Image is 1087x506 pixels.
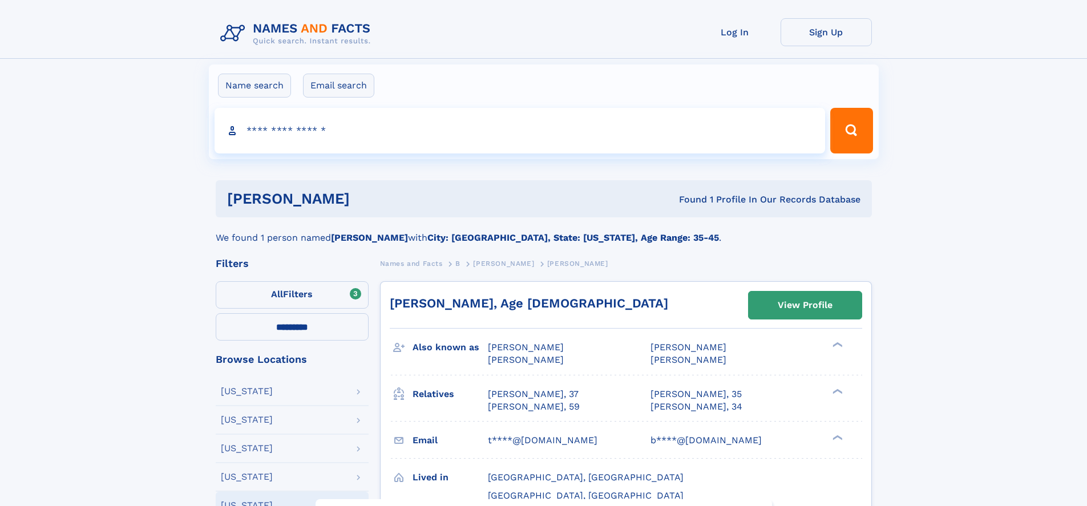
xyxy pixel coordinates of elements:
[830,341,843,349] div: ❯
[215,108,826,153] input: search input
[216,18,380,49] img: Logo Names and Facts
[331,232,408,243] b: [PERSON_NAME]
[221,444,273,453] div: [US_STATE]
[216,281,369,309] label: Filters
[271,289,283,299] span: All
[218,74,291,98] label: Name search
[427,232,719,243] b: City: [GEOGRAPHIC_DATA], State: [US_STATE], Age Range: 35-45
[488,342,564,353] span: [PERSON_NAME]
[514,193,860,206] div: Found 1 Profile In Our Records Database
[488,472,684,483] span: [GEOGRAPHIC_DATA], [GEOGRAPHIC_DATA]
[216,217,872,245] div: We found 1 person named with .
[413,384,488,404] h3: Relatives
[488,388,579,400] a: [PERSON_NAME], 37
[303,74,374,98] label: Email search
[781,18,872,46] a: Sign Up
[216,258,369,269] div: Filters
[650,354,726,365] span: [PERSON_NAME]
[227,192,515,206] h1: [PERSON_NAME]
[650,342,726,353] span: [PERSON_NAME]
[380,256,443,270] a: Names and Facts
[221,415,273,424] div: [US_STATE]
[689,18,781,46] a: Log In
[830,387,843,395] div: ❯
[473,256,534,270] a: [PERSON_NAME]
[413,338,488,357] h3: Also known as
[473,260,534,268] span: [PERSON_NAME]
[650,400,742,413] a: [PERSON_NAME], 34
[488,400,580,413] a: [PERSON_NAME], 59
[390,296,668,310] a: [PERSON_NAME], Age [DEMOGRAPHIC_DATA]
[413,468,488,487] h3: Lived in
[749,292,862,319] a: View Profile
[830,108,872,153] button: Search Button
[488,490,684,501] span: [GEOGRAPHIC_DATA], [GEOGRAPHIC_DATA]
[216,354,369,365] div: Browse Locations
[650,388,742,400] a: [PERSON_NAME], 35
[221,387,273,396] div: [US_STATE]
[488,354,564,365] span: [PERSON_NAME]
[547,260,608,268] span: [PERSON_NAME]
[778,292,833,318] div: View Profile
[455,260,460,268] span: B
[413,431,488,450] h3: Email
[455,256,460,270] a: B
[830,434,843,441] div: ❯
[221,472,273,481] div: [US_STATE]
